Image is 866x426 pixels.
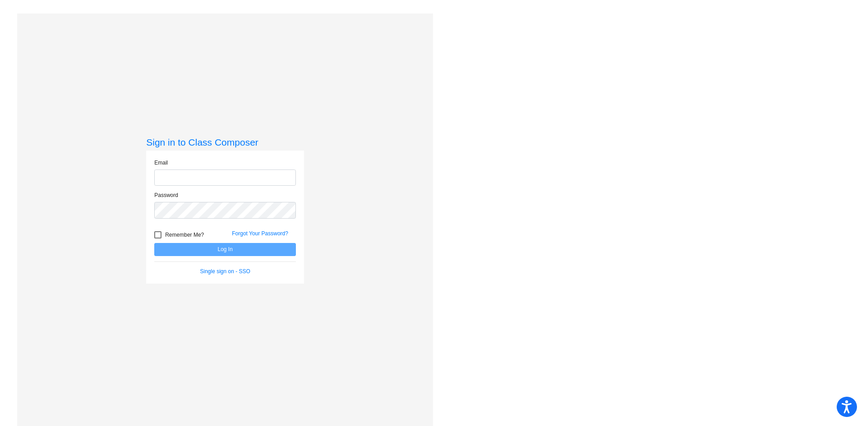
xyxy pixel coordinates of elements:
[146,137,304,148] h3: Sign in to Class Composer
[200,268,250,275] a: Single sign on - SSO
[154,191,178,199] label: Password
[165,229,204,240] span: Remember Me?
[154,243,296,256] button: Log In
[232,230,288,237] a: Forgot Your Password?
[154,159,168,167] label: Email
